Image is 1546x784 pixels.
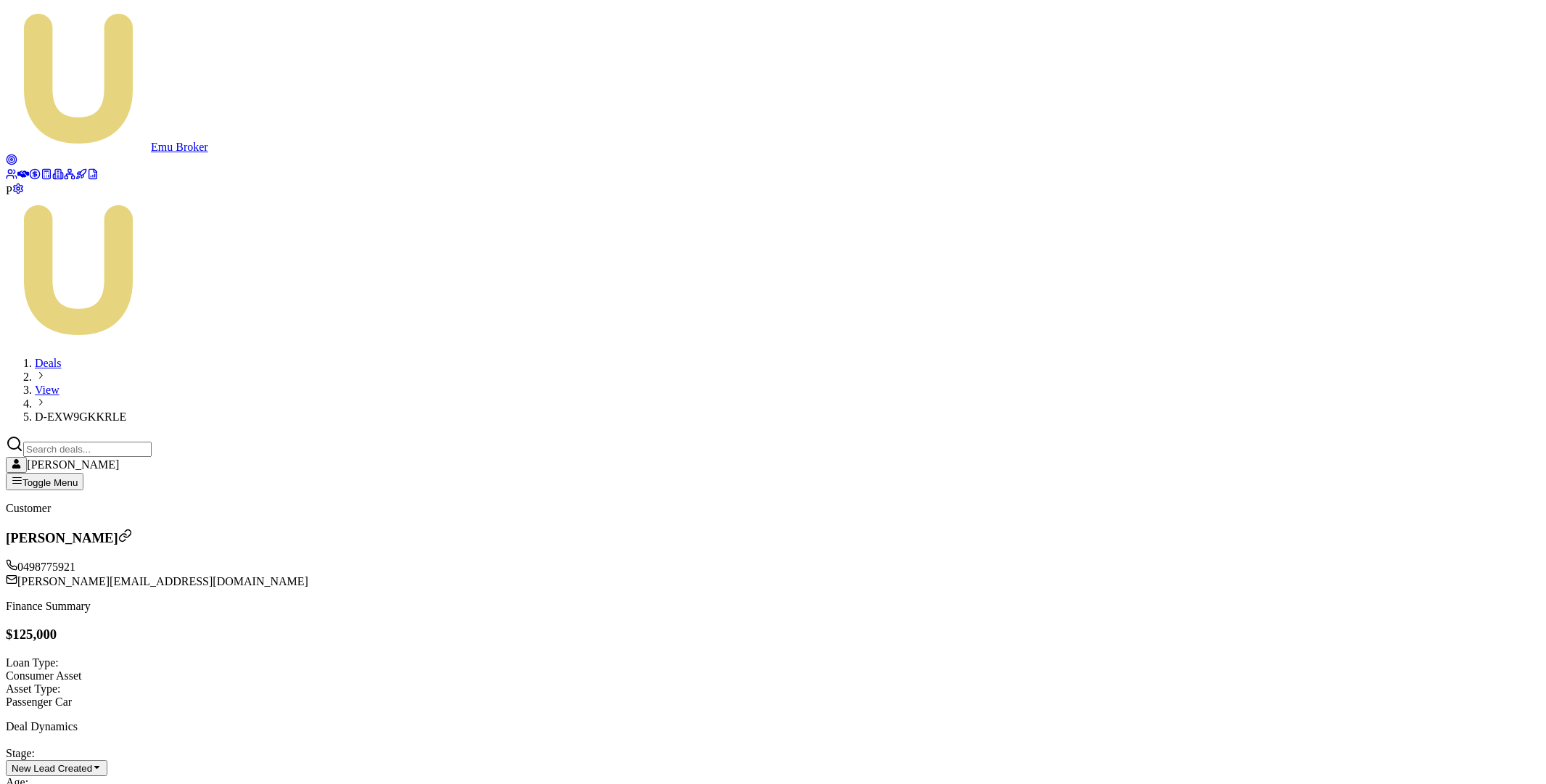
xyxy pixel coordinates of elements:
[35,384,59,396] a: View
[6,669,1540,682] div: Consumer Asset
[6,600,1540,613] p: Finance Summary
[23,442,152,457] input: Search deals
[27,458,119,471] span: [PERSON_NAME]
[6,6,151,151] img: emu-icon-u.png
[6,184,12,197] span: P
[22,477,78,488] span: Toggle Menu
[6,357,1540,424] nav: breadcrumb
[6,141,208,153] a: Emu Broker
[6,197,151,342] img: Emu Money
[6,502,1540,515] p: Customer
[6,574,1540,588] div: [PERSON_NAME][EMAIL_ADDRESS][DOMAIN_NAME]
[6,760,107,776] button: New Lead Created
[6,529,1540,546] h3: [PERSON_NAME]
[151,141,208,153] span: Emu Broker
[6,559,1540,574] div: 0498775921
[6,627,1540,643] h3: $125,000
[6,747,1540,760] div: Stage:
[6,720,1540,733] p: Deal Dynamics
[6,656,1540,669] div: Loan Type:
[6,473,83,490] button: Toggle Menu
[35,410,126,423] span: D-EXW9GKKRLE
[6,696,1540,709] div: Passenger Car
[35,357,61,369] a: Deals
[6,682,1540,696] div: Asset Type :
